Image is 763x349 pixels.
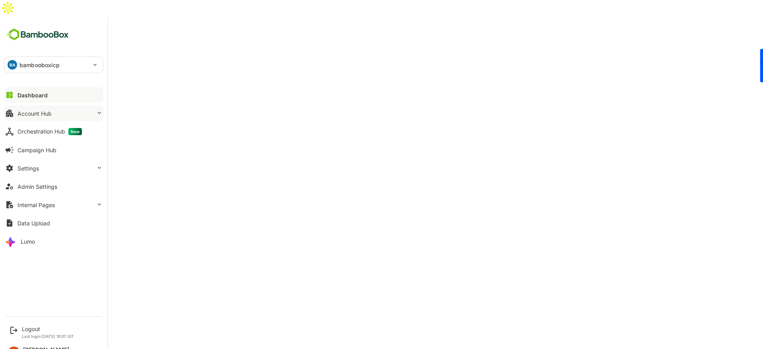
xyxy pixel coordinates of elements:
[17,165,39,172] div: Settings
[22,326,74,332] div: Logout
[4,105,103,121] button: Account Hub
[4,178,103,194] button: Admin Settings
[4,197,103,213] button: Internal Pages
[17,183,57,190] div: Admin Settings
[21,238,35,245] div: Lumo
[17,110,52,117] div: Account Hub
[4,87,103,103] button: Dashboard
[4,233,103,249] button: Lumo
[17,147,56,153] div: Campaign Hub
[19,61,60,69] p: bambooboxicp
[4,142,103,158] button: Campaign Hub
[17,202,55,208] div: Internal Pages
[4,57,103,73] div: BAbambooboxicp
[17,92,48,99] div: Dashboard
[4,160,103,176] button: Settings
[68,128,82,135] span: New
[4,215,103,231] button: Data Upload
[4,27,71,42] img: BambooboxFullLogoMark.5f36c76dfaba33ec1ec1367b70bb1252.svg
[8,60,17,70] div: BA
[17,220,50,227] div: Data Upload
[22,334,74,339] p: Last login: [DATE] 18:07 IST
[17,128,82,135] div: Orchestration Hub
[4,124,103,140] button: Orchestration HubNew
